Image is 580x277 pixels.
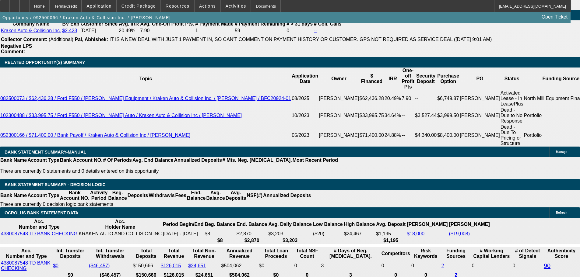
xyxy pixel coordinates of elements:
[225,190,247,201] th: Avg. Deposits
[199,4,216,9] span: Actions
[53,263,58,268] a: $0
[86,4,111,9] span: Application
[411,248,441,259] th: Risk Keywords
[236,237,267,244] th: $2,870
[268,219,312,230] th: Avg. Daily Balance
[437,107,459,124] td: $3,999.50
[174,157,222,163] th: Annualized Deposits
[381,260,410,272] td: 0
[344,231,375,237] td: $24,467
[437,90,459,107] td: $6,749.87
[459,124,500,147] td: [PERSON_NAME]
[376,219,406,230] th: Avg. Deposit
[556,150,567,154] span: Manage
[441,248,471,259] th: Funding Sources
[246,190,263,201] th: NSF(#)
[291,124,318,147] td: 05/2023
[318,90,359,107] td: [PERSON_NAME]
[415,107,437,124] td: $3,527.44
[75,37,108,42] b: Pal, Abhishek:
[313,231,343,237] td: ($20)
[1,28,61,33] a: Kraken Auto & Collision Inc.
[132,157,174,163] th: Avg. End Balance
[437,68,459,90] th: Purchase Option
[556,211,567,214] span: Refresh
[321,260,380,272] td: 3
[0,113,242,118] a: 102300488 / $33,995.75 / Ford F550 / [PERSON_NAME] Auto / Kraken Auto & Collision Inc / [PERSON_N...
[471,248,511,259] th: # Working Capital Lenders
[401,90,415,107] td: 7.90
[175,190,187,201] th: Fees
[195,21,234,26] b: # Payment Made
[90,190,108,201] th: Activity Period
[80,28,118,34] td: [DATE]
[459,90,500,107] td: [PERSON_NAME]
[234,28,286,34] td: 59
[235,21,285,26] b: # Payment Remaining
[161,0,194,12] button: Resources
[313,219,343,230] th: Low Balance
[441,263,444,268] a: 2
[89,248,132,259] th: Int. Transfer Withdrawals
[27,190,60,201] th: Account Type
[258,260,294,272] td: $0
[384,68,401,90] th: IRR
[1,43,32,54] b: Negative LPS Comment:
[291,107,318,124] td: 10/2023
[291,90,318,107] td: 08/2025
[1,231,77,236] a: 4380087548 TD BANK CHECKING
[359,90,384,107] td: $62,436.28
[411,260,441,272] td: 0
[121,4,156,9] span: Credit Package
[117,0,160,12] button: Credit Package
[204,237,235,244] th: $8
[459,68,500,90] th: PG
[359,124,384,147] td: $71,400.00
[78,231,162,237] td: KRAKEN AUTO AND COLLISION INC
[188,263,206,268] a: $24,651
[286,21,313,26] b: # > 31 days
[384,124,401,147] td: 24.88%
[1,37,47,42] b: Collector Comment:
[1,219,78,230] th: Acc. Number and Type
[118,28,139,34] td: 20.49%
[401,107,415,124] td: --
[221,0,251,12] button: Activities
[359,68,384,90] th: $ Financed
[82,0,116,12] button: Application
[344,219,375,230] th: High Balance
[321,248,380,259] th: # Days of Neg. [MEDICAL_DATA].
[258,248,294,259] th: Total Loan Proceeds
[500,124,524,147] td: Dead - Due To Pricing or Structure
[384,107,401,124] td: 34.64%
[108,190,127,201] th: Beg. Balance
[1,248,52,259] th: Acc. Number and Type
[204,219,235,230] th: Beg. Balance
[53,248,88,259] th: Int. Transfer Deposits
[359,107,384,124] td: $33,995.75
[384,90,401,107] td: 20.49%
[294,248,320,259] th: Sum of the Total NSF Count and Total Overdraft Fee Count from Ocrolus
[415,68,437,90] th: Security Deposit
[415,90,437,107] td: --
[132,248,160,259] th: Total Deposits
[263,190,311,201] th: Annualized Deposits
[236,219,267,230] th: End. Balance
[166,4,189,9] span: Resources
[449,219,490,230] th: [PERSON_NAME]
[161,263,181,268] a: $126,015
[415,124,437,147] td: $4,340.00
[449,231,470,236] a: ($19,008)
[89,263,110,268] a: ($46,457)
[500,68,524,90] th: Status
[318,68,359,90] th: Owner
[221,248,258,259] th: Annualized Revenue
[512,248,543,259] th: # of Detect Signals
[110,37,492,42] span: IT IS A NEW DEAL WITH JUST 1 PAYMENT IN, SO CAN'T COMMENT ON PAYMENT HISTORY OR CUSTOMER. GPS NOT...
[314,28,317,33] a: --
[148,190,175,201] th: Withdrawls
[5,60,85,65] span: RELATED OPPORTUNITY(S) SUMMARY
[127,190,149,201] th: Deposits
[221,263,258,268] div: $504,062
[27,157,60,163] th: Account Type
